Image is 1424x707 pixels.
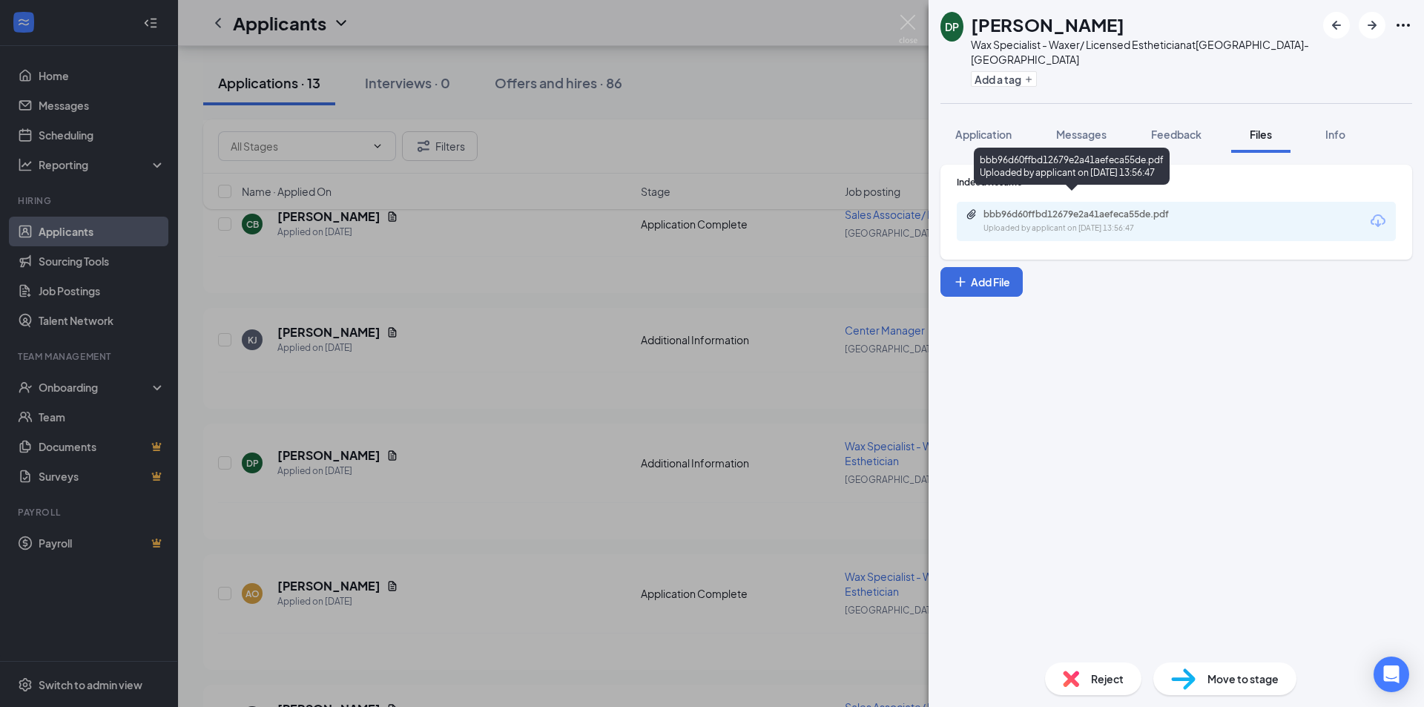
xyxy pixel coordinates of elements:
svg: Plus [1024,75,1033,84]
a: Paperclipbbb96d60ffbd12679e2a41aefeca55de.pdfUploaded by applicant on [DATE] 13:56:47 [966,208,1206,234]
div: Open Intercom Messenger [1374,657,1409,692]
div: bbb96d60ffbd12679e2a41aefeca55de.pdf Uploaded by applicant on [DATE] 13:56:47 [974,148,1170,185]
svg: Paperclip [966,208,978,220]
button: ArrowLeftNew [1323,12,1350,39]
div: Wax Specialist - Waxer/ Licensed Esthetician at [GEOGRAPHIC_DATA]-[GEOGRAPHIC_DATA] [971,37,1316,67]
span: Feedback [1151,128,1201,141]
span: Move to stage [1207,671,1279,687]
span: Info [1325,128,1345,141]
div: DP [945,19,959,34]
button: PlusAdd a tag [971,71,1037,87]
button: Add FilePlus [940,267,1023,297]
button: ArrowRight [1359,12,1385,39]
svg: Plus [953,274,968,289]
h1: [PERSON_NAME] [971,12,1124,37]
svg: ArrowRight [1363,16,1381,34]
span: Files [1250,128,1272,141]
svg: Download [1369,212,1387,230]
span: Reject [1091,671,1124,687]
div: bbb96d60ffbd12679e2a41aefeca55de.pdf [983,208,1191,220]
span: Messages [1056,128,1107,141]
svg: Ellipses [1394,16,1412,34]
div: Uploaded by applicant on [DATE] 13:56:47 [983,223,1206,234]
div: Indeed Resume [957,176,1396,188]
span: Application [955,128,1012,141]
svg: ArrowLeftNew [1328,16,1345,34]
